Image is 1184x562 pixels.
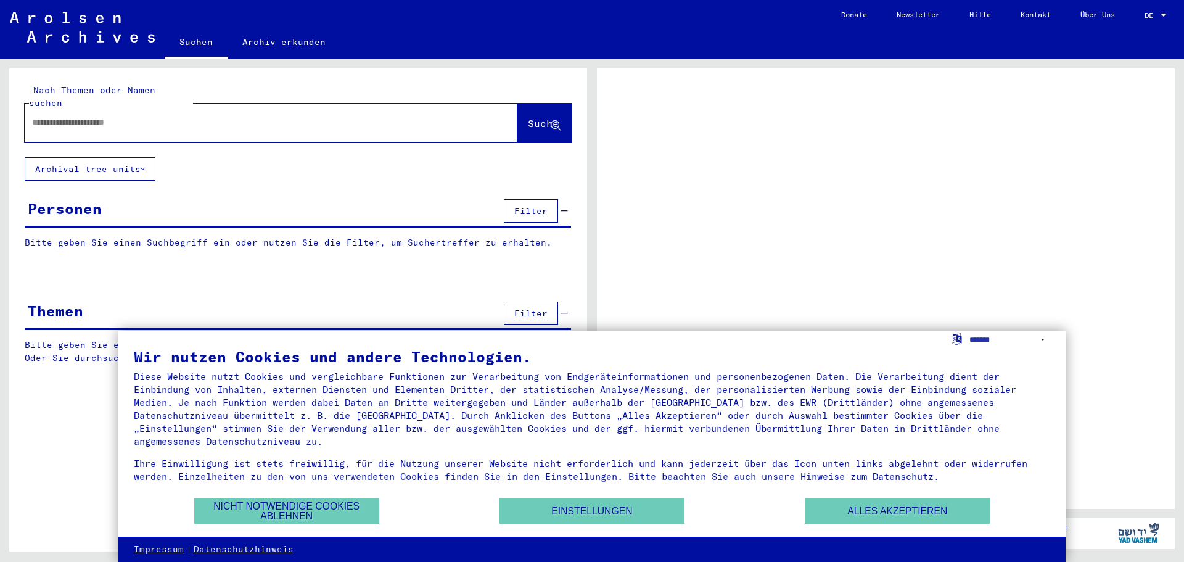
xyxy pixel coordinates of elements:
mat-label: Nach Themen oder Namen suchen [29,85,155,109]
button: Einstellungen [499,498,684,524]
a: Archiv erkunden [228,27,340,57]
div: Themen [28,300,83,322]
span: Suche [528,117,559,130]
span: Filter [514,205,548,217]
button: Suche [517,104,572,142]
img: Arolsen_neg.svg [10,12,155,43]
div: Ihre Einwilligung ist stets freiwillig, für die Nutzung unserer Website nicht erforderlich und ka... [134,457,1050,483]
button: Nicht notwendige Cookies ablehnen [194,498,379,524]
button: Filter [504,199,558,223]
label: Sprache auswählen [950,333,963,344]
a: Datenschutzhinweis [194,543,294,556]
button: Alles akzeptieren [805,498,990,524]
div: Personen [28,197,102,220]
span: Filter [514,308,548,319]
a: Suchen [165,27,228,59]
button: Archival tree units [25,157,155,181]
div: Wir nutzen Cookies und andere Technologien. [134,349,1050,364]
a: Impressum [134,543,184,556]
span: DE [1145,11,1158,20]
button: Filter [504,302,558,325]
select: Sprache auswählen [969,331,1050,349]
p: Bitte geben Sie einen Suchbegriff ein oder nutzen Sie die Filter, um Suchertreffer zu erhalten. [25,236,571,249]
img: yv_logo.png [1116,518,1162,548]
p: Bitte geben Sie einen Suchbegriff ein oder nutzen Sie die Filter, um Suchertreffer zu erhalten. O... [25,339,572,365]
div: Diese Website nutzt Cookies und vergleichbare Funktionen zur Verarbeitung von Endgeräteinformatio... [134,370,1050,448]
